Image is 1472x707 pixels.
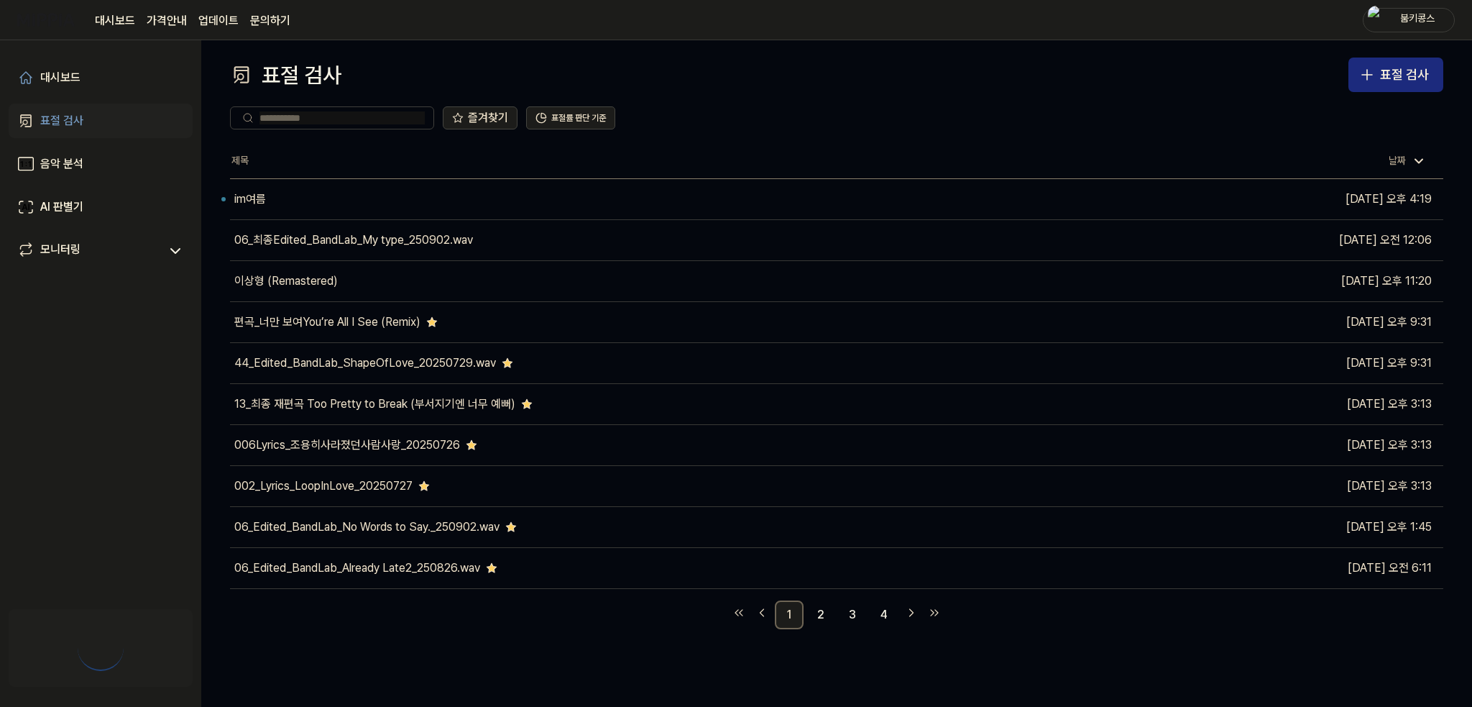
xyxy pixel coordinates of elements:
[17,241,161,261] a: 모니터링
[234,396,515,413] div: 13_최종 재편곡 Too Pretty to Break (부서지기엔 너무 예뻐)
[924,603,944,623] a: Go to last page
[234,519,500,536] div: 06_Edited_BandLab_No Words to Say._250902.wav
[147,12,187,29] button: 가격안내
[1140,342,1443,383] td: [DATE] 오후 9:31
[1140,506,1443,547] td: [DATE] 오후 1:45
[1389,12,1445,27] div: 붐키콩스
[1140,383,1443,424] td: [DATE] 오후 3:13
[95,12,135,29] a: 대시보드
[729,603,749,623] a: Go to first page
[443,106,517,129] button: 즐겨찾기
[1140,178,1443,219] td: [DATE] 오후 4:19
[1368,6,1385,35] img: profile
[40,199,83,216] div: AI 판별기
[234,355,496,372] div: 44_Edited_BandLab_ShapeOfLove_20250729.wav
[9,147,193,181] a: 음악 분석
[752,603,772,623] a: Go to previous page
[9,190,193,224] a: AI 판별기
[230,58,341,92] div: 표절 검사
[234,232,473,249] div: 06_최종Edited_BandLab_My type_250902.wav
[234,273,338,290] div: 이상형 (Remastered)
[1140,260,1443,301] td: [DATE] 오후 11:20
[230,144,1140,178] th: 제목
[838,601,867,629] a: 3
[40,112,83,129] div: 표절 검사
[1348,58,1443,92] button: 표절 검사
[230,601,1443,629] nav: pagination
[1140,301,1443,342] td: [DATE] 오후 9:31
[234,191,266,208] div: im여름
[234,437,460,454] div: 006Lyrics_조용히사라졌던사람사랑_20250726
[9,60,193,95] a: 대시보드
[870,601,898,629] a: 4
[9,104,193,138] a: 표절 검사
[250,12,290,29] a: 문의하기
[1383,150,1432,173] div: 날짜
[775,601,804,629] a: 1
[234,478,413,495] div: 002_Lyrics_LoopInLove_20250727
[1140,424,1443,465] td: [DATE] 오후 3:13
[1140,465,1443,506] td: [DATE] 오후 3:13
[806,601,835,629] a: 2
[40,155,83,173] div: 음악 분석
[1363,8,1455,32] button: profile붐키콩스
[40,69,80,86] div: 대시보드
[40,241,80,261] div: 모니터링
[526,106,615,129] button: 표절률 판단 기준
[1140,547,1443,588] td: [DATE] 오전 6:11
[234,560,480,577] div: 06_Edited_BandLab_Already Late2_250826.wav
[234,314,420,331] div: 편곡_너만 보여You’re All I See (Remix)
[1380,65,1429,86] div: 표절 검사
[1140,219,1443,260] td: [DATE] 오전 12:06
[901,603,921,623] a: Go to next page
[198,12,239,29] a: 업데이트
